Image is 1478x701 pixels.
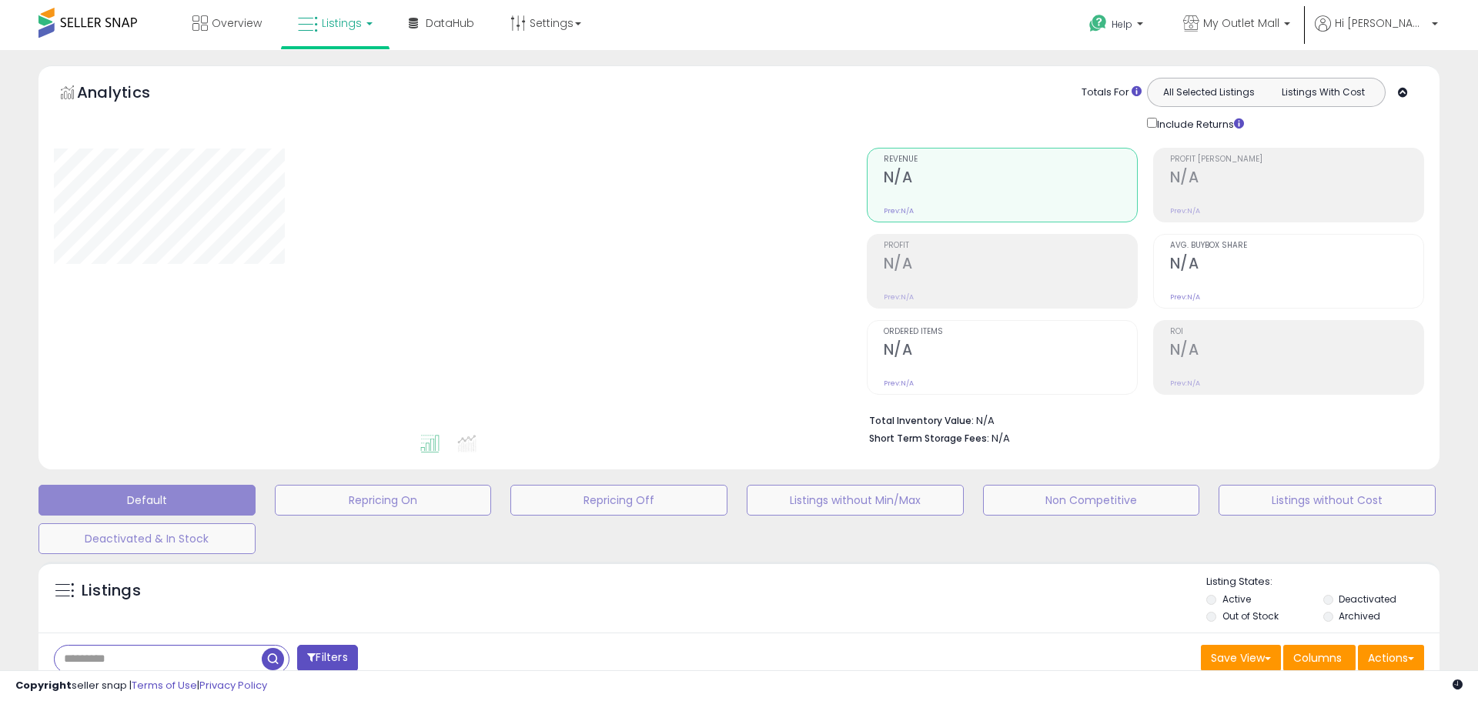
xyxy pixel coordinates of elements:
span: Avg. Buybox Share [1170,242,1423,250]
h2: N/A [884,255,1137,275]
small: Prev: N/A [884,206,914,215]
span: Overview [212,15,262,31]
a: Help [1077,2,1159,50]
small: Prev: N/A [884,292,914,302]
span: ROI [1170,328,1423,336]
small: Prev: N/A [1170,292,1200,302]
button: Listings without Cost [1219,485,1436,516]
small: Prev: N/A [1170,379,1200,388]
span: Hi [PERSON_NAME] [1335,15,1427,31]
button: Deactivated & In Stock [38,523,256,554]
b: Short Term Storage Fees: [869,432,989,445]
span: DataHub [426,15,474,31]
button: All Selected Listings [1152,82,1266,102]
h2: N/A [1170,169,1423,189]
span: Revenue [884,155,1137,164]
button: Listings With Cost [1266,82,1380,102]
button: Default [38,485,256,516]
span: N/A [991,431,1010,446]
b: Total Inventory Value: [869,414,974,427]
strong: Copyright [15,678,72,693]
i: Get Help [1088,14,1108,33]
h2: N/A [1170,255,1423,275]
button: Repricing On [275,485,492,516]
h2: N/A [884,169,1137,189]
h2: N/A [884,341,1137,362]
span: My Outlet Mall [1203,15,1279,31]
span: Profit [PERSON_NAME] [1170,155,1423,164]
button: Repricing Off [510,485,727,516]
button: Non Competitive [983,485,1200,516]
li: N/A [869,410,1413,429]
div: Totals For [1082,85,1142,100]
span: Listings [322,15,362,31]
h5: Analytics [77,82,180,107]
div: seller snap | | [15,679,267,693]
div: Include Returns [1135,115,1262,132]
span: Help [1112,18,1132,31]
button: Listings without Min/Max [747,485,964,516]
span: Profit [884,242,1137,250]
small: Prev: N/A [1170,206,1200,215]
a: Hi [PERSON_NAME] [1315,15,1438,50]
h2: N/A [1170,341,1423,362]
small: Prev: N/A [884,379,914,388]
span: Ordered Items [884,328,1137,336]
